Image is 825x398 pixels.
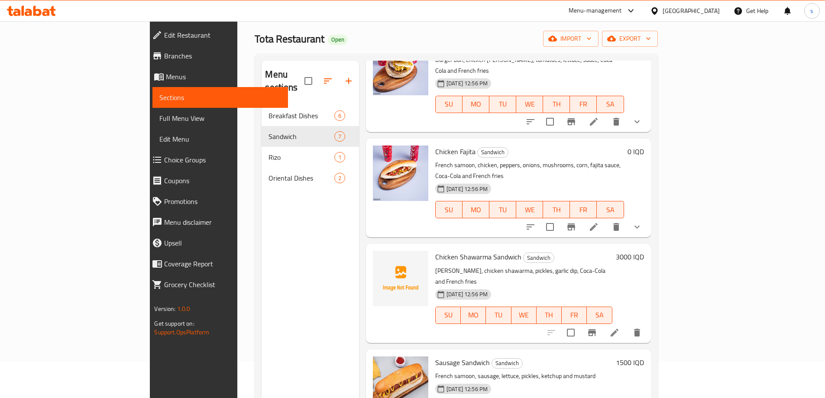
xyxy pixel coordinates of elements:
span: Menu disclaimer [164,217,281,227]
div: Oriental Dishes2 [262,168,359,188]
button: delete [627,322,647,343]
span: SU [439,98,459,110]
span: Breakfast Dishes [269,110,334,121]
span: Grocery Checklist [164,279,281,290]
img: Chicken Burger [373,40,428,95]
a: Branches [145,45,288,66]
span: import [550,33,592,44]
button: SU [435,96,463,113]
span: TH [547,204,566,216]
a: Edit menu item [589,116,599,127]
div: items [334,173,345,183]
span: [DATE] 12:56 PM [443,79,491,87]
span: SU [439,309,457,321]
button: FR [570,96,597,113]
div: Breakfast Dishes6 [262,105,359,126]
button: TU [489,201,516,218]
button: TH [543,96,570,113]
span: WE [515,309,533,321]
button: show more [627,111,647,132]
span: s [810,6,813,16]
span: Coverage Report [164,259,281,269]
span: TH [547,98,566,110]
a: Menus [145,66,288,87]
button: MO [463,201,489,218]
button: SU [435,307,461,324]
span: Sausage Sandwich [435,356,490,369]
a: Promotions [145,191,288,212]
span: 1.0.0 [177,303,191,314]
span: Sandwich [478,147,508,157]
a: Edit Restaurant [145,25,288,45]
h6: 3000 IQD [616,251,644,263]
span: Promotions [164,196,281,207]
span: SU [439,204,459,216]
div: items [334,152,345,162]
span: Version: [154,303,175,314]
svg: Show Choices [632,222,642,232]
a: Choice Groups [145,149,288,170]
span: MO [466,98,486,110]
span: FR [573,204,593,216]
span: [DATE] 12:56 PM [443,385,491,393]
a: Edit menu item [609,327,620,338]
button: FR [562,307,587,324]
p: French samoon, sausage, lettuce, pickles, ketchup and mustard [435,371,612,382]
span: Chicken Fajita [435,145,476,158]
span: FR [565,309,583,321]
button: TU [486,307,511,324]
span: Edit Menu [159,134,281,144]
span: MO [466,204,486,216]
a: Coverage Report [145,253,288,274]
span: Upsell [164,238,281,248]
a: Sections [152,87,288,108]
button: SA [597,201,624,218]
button: show more [627,217,647,237]
h6: 1500 IQD [616,356,644,369]
button: WE [516,201,543,218]
span: Menus [166,71,281,82]
span: TH [540,309,558,321]
span: Select to update [541,113,559,131]
span: Oriental Dishes [269,173,334,183]
button: export [602,31,658,47]
svg: Show Choices [632,116,642,127]
span: TU [493,98,513,110]
span: Select to update [541,218,559,236]
span: export [609,33,651,44]
div: Menu-management [569,6,622,16]
a: Edit Menu [152,129,288,149]
span: Select to update [562,324,580,342]
p: French samoon, chicken, peppers, onions, mushrooms, corn, fajita sauce, Coca-Cola and French fries [435,160,624,181]
div: Sandwich [492,358,523,369]
span: Select all sections [299,72,317,90]
div: [GEOGRAPHIC_DATA] [663,6,720,16]
span: TU [493,204,513,216]
span: 1 [335,153,345,162]
span: SA [600,204,620,216]
span: Full Menu View [159,113,281,123]
button: TU [489,96,516,113]
span: 2 [335,174,345,182]
span: [DATE] 12:56 PM [443,290,491,298]
div: Sandwich [269,131,334,142]
div: Rizo1 [262,147,359,168]
button: SU [435,201,463,218]
p: [PERSON_NAME], chicken shawarma, pickles, garlic dip, Coca-Cola and French fries [435,265,612,287]
span: Choice Groups [164,155,281,165]
div: items [334,131,345,142]
button: Add section [338,71,359,91]
button: delete [606,217,627,237]
span: Chicken Shawarma Sandwich [435,250,521,263]
button: SA [597,96,624,113]
button: MO [463,96,489,113]
a: Menu disclaimer [145,212,288,233]
span: Branches [164,51,281,61]
h6: 0 IQD [628,146,644,158]
nav: Menu sections [262,102,359,192]
span: WE [520,98,540,110]
span: SA [590,309,608,321]
span: WE [520,204,540,216]
div: items [334,110,345,121]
